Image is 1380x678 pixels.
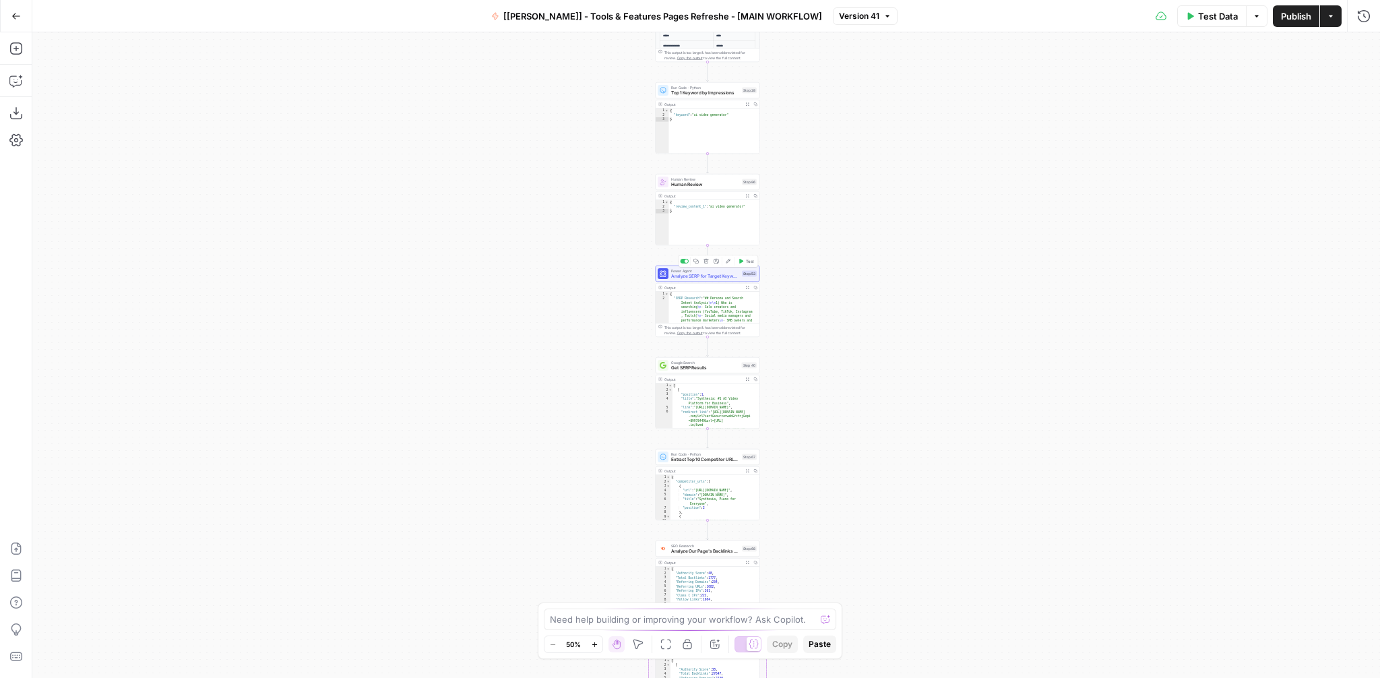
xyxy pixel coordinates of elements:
[803,636,836,653] button: Paste
[503,9,822,23] span: [[PERSON_NAME]] - Tools & Features Pages Refreshe - [MAIN WORKFLOW]
[746,258,754,264] span: Test
[656,383,672,388] div: 1
[666,658,670,663] span: Toggle code folding, rows 1 through 92
[707,520,709,540] g: Edge from step_67 to step_68
[656,672,670,677] div: 4
[656,580,670,585] div: 4
[664,102,741,107] div: Output
[742,88,757,94] div: Step 28
[656,292,669,297] div: 1
[656,388,672,393] div: 2
[656,449,760,520] div: Run Code · PythonExtract Top 10 Competitor URLs from SERPStep 67Output{ "competitor_urls":[ { "ur...
[656,113,669,118] div: 2
[742,271,757,277] div: Step 53
[656,475,670,480] div: 1
[656,205,669,210] div: 2
[666,480,670,485] span: Toggle code folding, rows 2 through 33
[671,268,739,274] span: Power Agent
[707,429,709,448] g: Edge from step_40 to step_67
[707,154,709,173] g: Edge from step_28 to step_86
[656,82,760,154] div: Run Code · PythonTop 1 Keyword by ImpressionsStep 28Output{ "keyword":"ai video generator"}
[656,667,670,672] div: 3
[664,193,741,199] div: Output
[566,639,581,650] span: 50%
[656,357,760,429] div: Google SearchGet SERP ResultsStep 40Output[ { "position":1, "title":"Synthesia: #1 AI Video Platf...
[656,510,670,515] div: 8
[671,177,739,182] span: Human Review
[666,475,670,480] span: Toggle code folding, rows 1 through 36
[668,388,672,393] span: Toggle code folding, rows 2 through 40
[656,584,670,589] div: 5
[656,602,670,607] div: 9
[656,663,670,668] div: 2
[656,493,670,497] div: 5
[1273,5,1319,27] button: Publish
[664,325,757,336] div: This output is too large & has been abbreviated for review. to view the full content.
[665,200,669,205] span: Toggle code folding, rows 1 through 3
[668,383,672,388] span: Toggle code folding, rows 1 through 106
[656,117,669,122] div: 3
[656,266,760,337] div: Power AgentAnalyze SERP for Target Keyword - Top 10 SERPsStep 53TestOutput{ "SERP Research":"## P...
[671,365,739,371] span: Get SERP Results
[656,567,670,572] div: 1
[1177,5,1246,27] button: Test Data
[671,548,739,555] span: Analyze Our Page's Backlinks Profile
[656,506,670,511] div: 7
[671,452,739,457] span: Run Code · Python
[656,484,670,489] div: 3
[666,567,670,572] span: Toggle code folding, rows 1 through 17
[767,636,798,653] button: Copy
[666,484,670,489] span: Toggle code folding, rows 3 through 8
[736,257,757,266] button: Test
[665,292,669,297] span: Toggle code folding, rows 1 through 3
[656,489,670,493] div: 4
[677,331,703,335] span: Copy the output
[742,179,757,185] div: Step 86
[660,546,666,552] img: 3lyvnidk9veb5oecvmize2kaffdg
[664,50,757,61] div: This output is too large & has been abbreviated for review. to view the full content.
[656,410,672,436] div: 6
[671,181,739,188] span: Human Review
[656,209,669,214] div: 3
[656,200,669,205] div: 1
[664,468,741,474] div: Output
[656,497,670,506] div: 6
[671,90,739,96] span: Top 1 Keyword by Impressions
[656,392,672,397] div: 3
[656,519,670,528] div: 10
[664,560,741,565] div: Output
[656,572,670,576] div: 2
[656,109,669,113] div: 1
[665,109,669,113] span: Toggle code folding, rows 1 through 3
[664,285,741,290] div: Output
[656,593,670,598] div: 7
[742,454,757,460] div: Step 67
[671,85,739,90] span: Run Code · Python
[666,663,670,668] span: Toggle code folding, rows 2 through 19
[1281,9,1311,23] span: Publish
[742,546,757,552] div: Step 68
[666,515,670,520] span: Toggle code folding, rows 9 through 14
[671,360,739,365] span: Google Search
[809,638,831,650] span: Paste
[656,541,760,612] div: SEO ResearchAnalyze Our Page's Backlinks ProfileStep 68Output{ "Authority Score":48, "Total Backl...
[1198,9,1238,23] span: Test Data
[677,56,703,60] span: Copy the output
[772,638,792,650] span: Copy
[656,515,670,520] div: 9
[483,5,830,27] button: [[PERSON_NAME]] - Tools & Features Pages Refreshe - [MAIN WORKFLOW]
[656,576,670,580] div: 3
[839,10,879,22] span: Version 41
[656,658,670,663] div: 1
[833,7,898,25] button: Version 41
[656,174,760,245] div: Human ReviewHuman ReviewStep 86Output{ "review_content_1":"ai video generator"}
[671,273,739,280] span: Analyze SERP for Target Keyword - Top 10 SERPs
[664,377,741,382] div: Output
[671,543,739,549] span: SEO Research
[742,363,757,369] div: Step 40
[656,397,672,406] div: 4
[656,480,670,485] div: 2
[707,337,709,357] g: Edge from step_53 to step_40
[656,406,672,410] div: 5
[707,245,709,265] g: Edge from step_86 to step_53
